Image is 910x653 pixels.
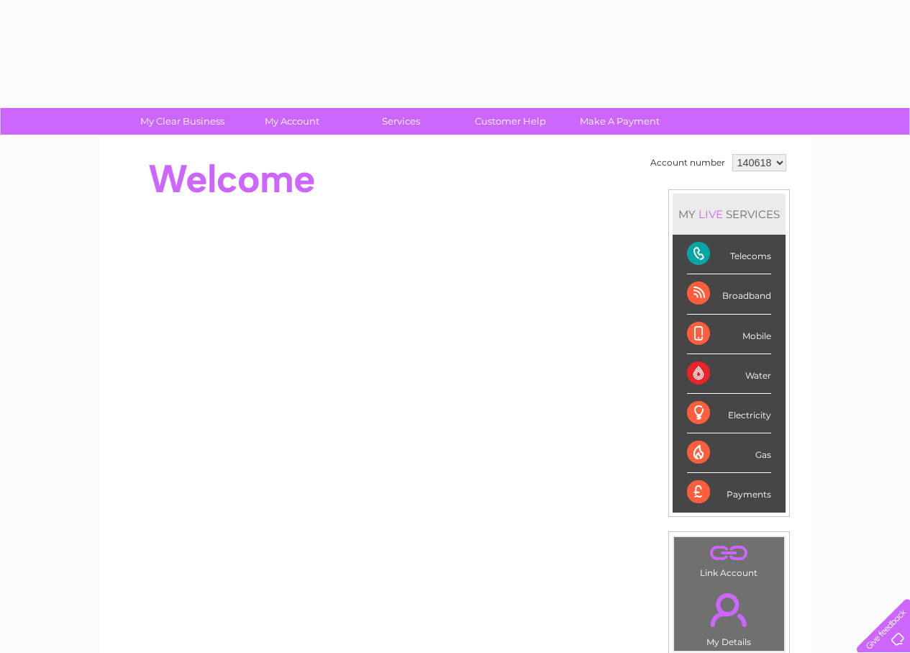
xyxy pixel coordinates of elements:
[647,150,729,175] td: Account number
[696,207,726,221] div: LIVE
[451,108,570,135] a: Customer Help
[560,108,679,135] a: Make A Payment
[687,394,771,433] div: Electricity
[678,541,781,566] a: .
[687,274,771,314] div: Broadband
[687,235,771,274] div: Telecoms
[232,108,351,135] a: My Account
[687,433,771,473] div: Gas
[687,315,771,354] div: Mobile
[342,108,460,135] a: Services
[687,354,771,394] div: Water
[673,536,785,582] td: Link Account
[673,194,786,235] div: MY SERVICES
[123,108,242,135] a: My Clear Business
[673,581,785,652] td: My Details
[687,473,771,512] div: Payments
[678,585,781,635] a: .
